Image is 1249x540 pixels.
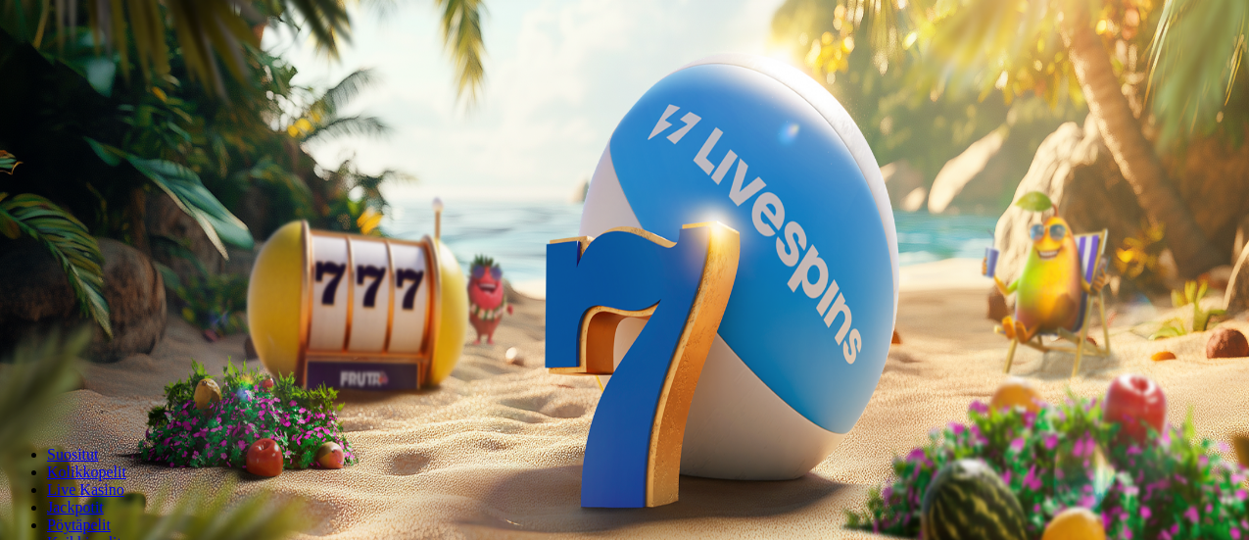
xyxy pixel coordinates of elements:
[47,516,111,533] span: Pöytäpelit
[47,481,124,498] span: Live Kasino
[47,464,126,480] span: Kolikkopelit
[47,499,104,515] span: Jackpotit
[47,446,98,463] span: Suositut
